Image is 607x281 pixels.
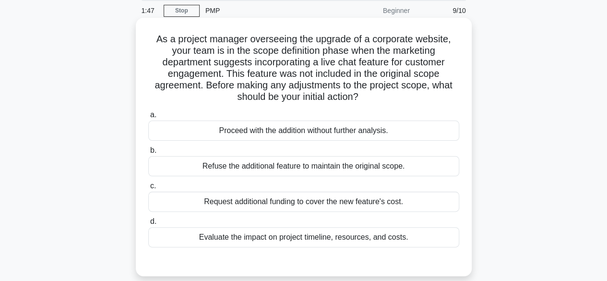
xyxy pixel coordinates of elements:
[148,121,459,141] div: Proceed with the addition without further analysis.
[148,227,459,247] div: Evaluate the impact on project timeline, resources, and costs.
[200,1,332,20] div: PMP
[150,217,156,225] span: d.
[416,1,472,20] div: 9/10
[147,33,460,103] h5: As a project manager overseeing the upgrade of a corporate website, your team is in the scope def...
[332,1,416,20] div: Beginner
[136,1,164,20] div: 1:47
[164,5,200,17] a: Stop
[150,110,156,119] span: a.
[150,146,156,154] span: b.
[148,156,459,176] div: Refuse the additional feature to maintain the original scope.
[148,192,459,212] div: Request additional funding to cover the new feature's cost.
[150,182,156,190] span: c.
